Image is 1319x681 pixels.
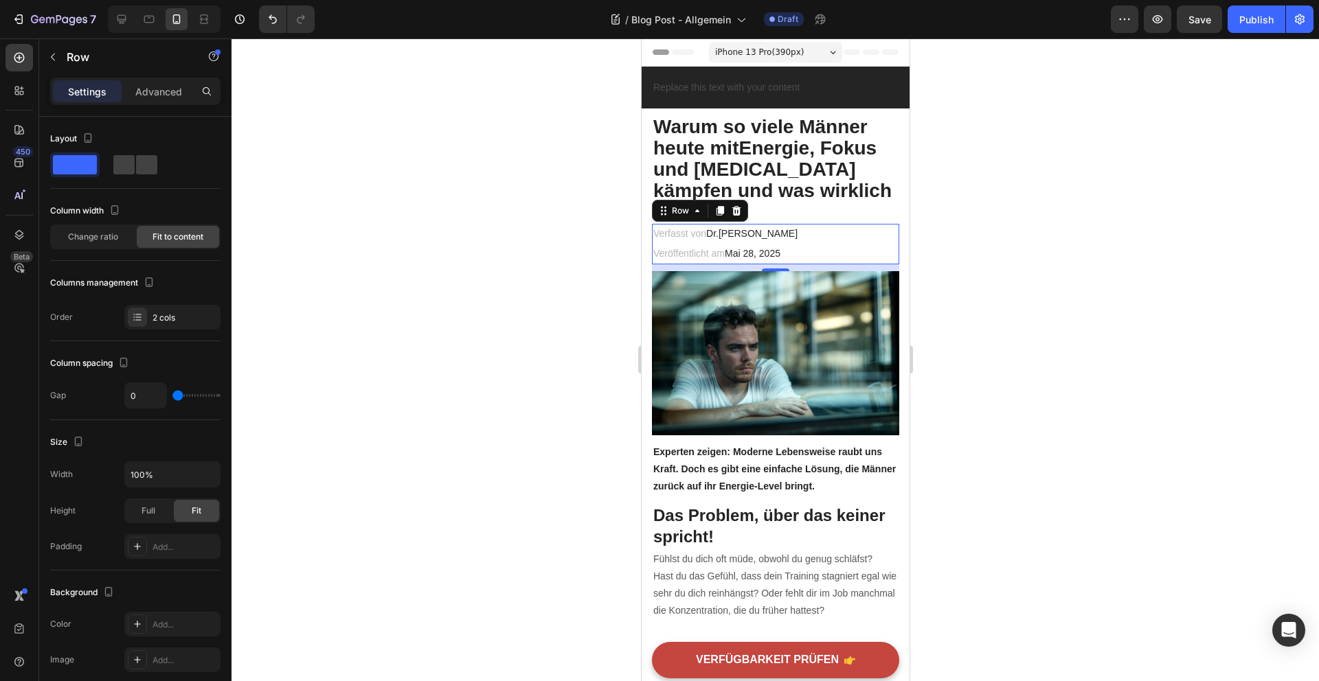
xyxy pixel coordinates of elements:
[778,13,798,25] span: Draft
[153,541,217,553] div: Add...
[135,84,182,99] p: Advanced
[125,383,166,408] input: Auto
[54,614,197,629] p: VERFÜGBARKEIT PRÜFEN
[5,5,102,33] button: 7
[142,505,155,517] span: Full
[68,231,118,243] span: Change ratio
[50,468,73,481] div: Width
[50,654,74,666] div: Image
[50,130,96,148] div: Layout
[153,312,217,324] div: 2 cols
[10,251,33,262] div: Beta
[1177,5,1222,33] button: Save
[10,603,258,640] button: <p>VERFÜGBARKEIT PRÜFEN</p>
[50,540,82,553] div: Padding
[50,202,123,220] div: Column width
[50,354,132,373] div: Column spacing
[642,38,910,681] iframe: Design area
[50,584,117,602] div: Background
[13,146,33,157] div: 450
[1239,12,1274,27] div: Publish
[50,274,157,292] div: Columns management
[153,231,203,243] span: Fit to content
[192,505,201,517] span: Fit
[153,619,217,631] div: Add...
[1228,5,1285,33] button: Publish
[67,49,183,65] p: Row
[259,5,315,33] div: Undo/Redo
[625,12,629,27] span: /
[50,505,76,517] div: Height
[125,462,220,487] input: Auto
[50,389,66,402] div: Gap
[68,84,106,99] p: Settings
[50,433,87,452] div: Size
[1272,614,1305,647] div: Open Intercom Messenger
[12,599,256,668] p: Wenn dir diese Situationen bekannt vorkommen, bist du nicht allein. Immer mehr Männer zwischen 20...
[50,618,71,630] div: Color
[1188,14,1211,25] span: Save
[631,12,731,27] span: Blog Post - Allgemein
[90,11,96,27] p: 7
[50,311,73,323] div: Order
[153,654,217,667] div: Add...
